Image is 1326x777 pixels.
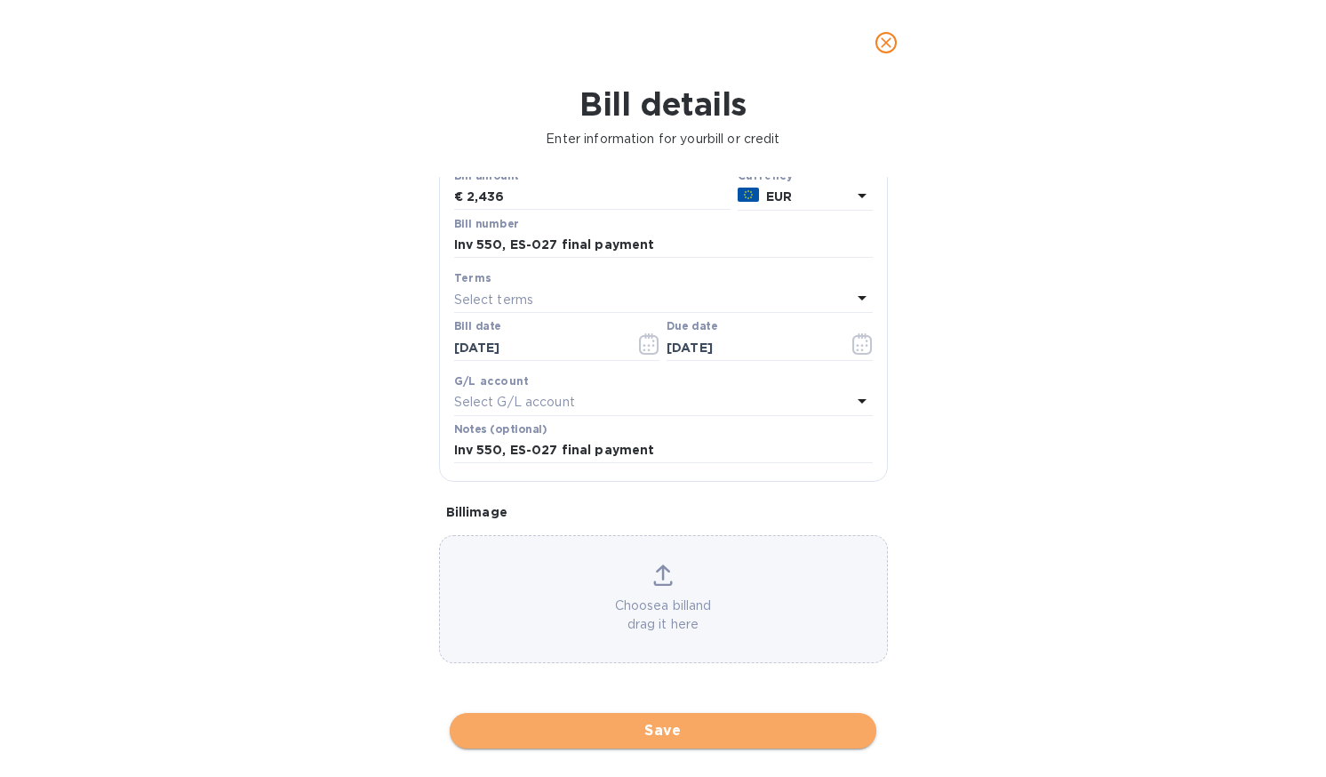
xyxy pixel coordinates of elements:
div: € [454,184,467,211]
input: Due date [667,334,835,361]
label: Due date [667,322,717,332]
p: Enter information for your bill or credit [14,130,1312,148]
label: Bill number [454,219,518,229]
b: G/L account [454,374,530,388]
p: Choose a bill and drag it here [440,597,887,634]
p: Bill image [446,503,881,521]
input: € Enter bill amount [467,184,731,211]
label: Bill date [454,322,501,332]
label: Notes (optional) [454,424,547,435]
b: Currency [738,169,793,182]
input: Enter notes [454,437,873,464]
b: Terms [454,271,492,284]
input: Select date [454,334,622,361]
span: Save [464,720,862,741]
input: Enter bill number [454,232,873,259]
p: Select terms [454,291,534,309]
p: Select G/L account [454,393,575,412]
button: close [865,21,907,64]
label: Bill amount [454,171,518,181]
b: EUR [766,189,792,204]
h1: Bill details [14,85,1312,123]
button: Save [450,713,876,749]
